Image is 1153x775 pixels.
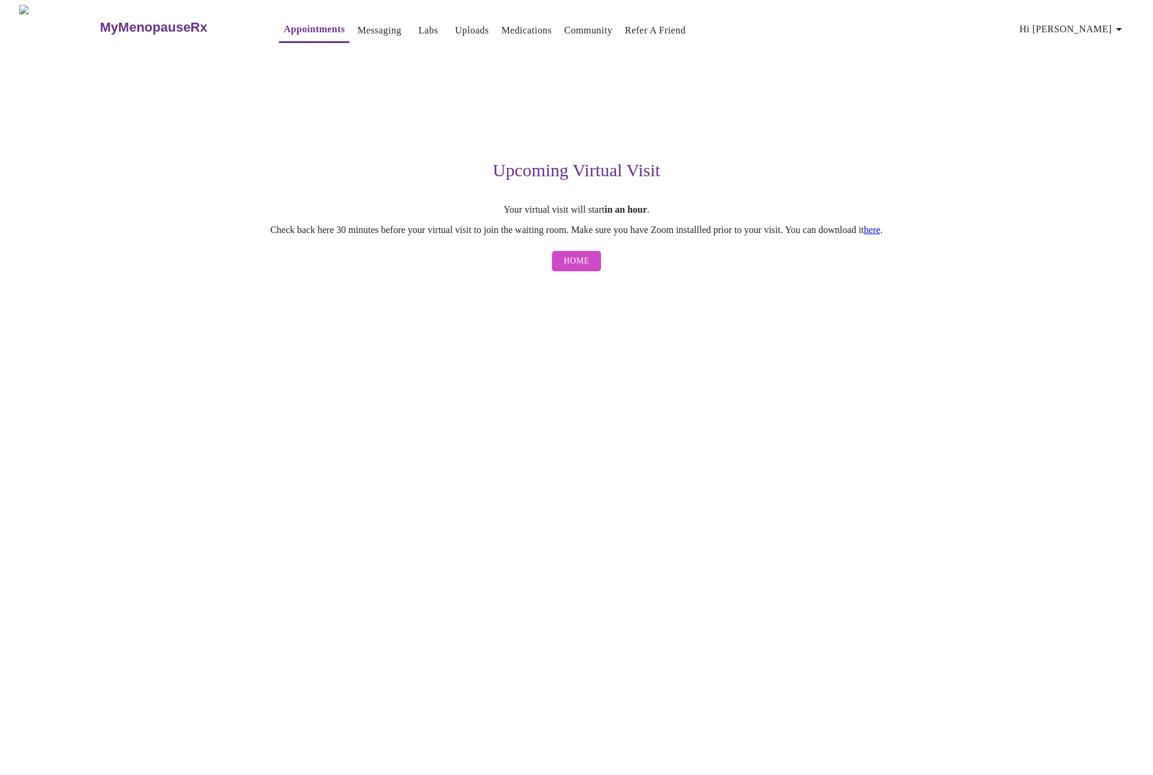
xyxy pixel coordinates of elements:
img: MyMenopauseRx Logo [19,5,99,50]
button: Appointments [279,17,349,43]
a: Labs [418,22,438,39]
button: Medications [496,19,556,42]
button: Refer a Friend [620,19,691,42]
button: Labs [409,19,447,42]
button: Messaging [352,19,406,42]
h3: MyMenopauseRx [100,20,207,35]
a: MyMenopauseRx [99,7,255,48]
button: Hi [PERSON_NAME] [1015,17,1131,41]
a: Uploads [455,22,489,39]
a: Messaging [357,22,401,39]
a: Medications [501,22,551,39]
p: Check back here 30 minutes before your virtual visit to join the waiting room. Make sure you have... [208,225,945,235]
button: Home [552,251,602,272]
button: Uploads [450,19,494,42]
strong: in an hour [605,204,647,215]
a: Home [549,245,605,278]
h3: Upcoming Virtual Visit [208,160,945,180]
p: Your virtual visit will start . [208,204,945,215]
span: Hi [PERSON_NAME] [1020,21,1126,38]
a: Appointments [284,21,345,38]
a: here [864,225,881,235]
span: Home [564,254,590,269]
button: Community [560,19,618,42]
a: Refer a Friend [625,22,686,39]
a: Community [565,22,613,39]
